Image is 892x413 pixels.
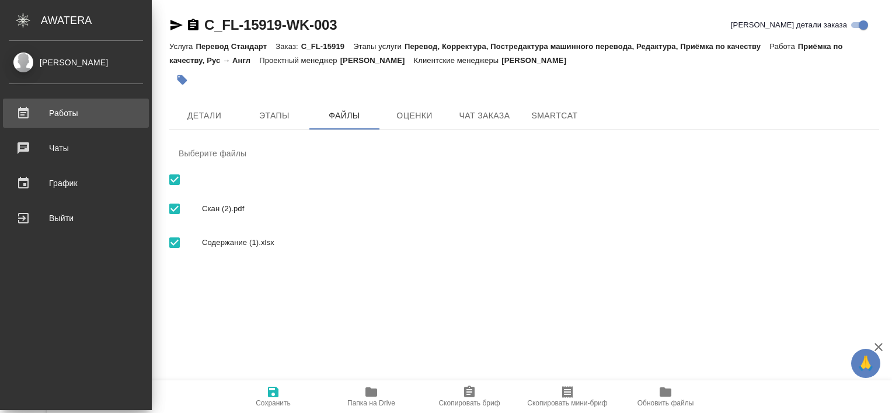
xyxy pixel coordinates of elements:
div: Выйти [9,209,143,227]
span: Сохранить [256,399,291,407]
button: Скопировать бриф [420,380,518,413]
div: Чаты [9,139,143,157]
span: Выбрать все вложенные папки [162,230,187,255]
p: Клиентские менеджеры [414,56,502,65]
span: Этапы [246,108,302,123]
a: Выйти [3,204,149,233]
p: Перевод Стандарт [196,42,276,51]
p: Работа [769,42,798,51]
button: Обновить файлы [616,380,715,413]
a: Работы [3,99,149,128]
span: Выбрать все вложенные папки [162,197,187,221]
span: Оценки [386,108,442,123]
span: 🙏 [856,351,876,376]
p: [PERSON_NAME] [340,56,414,65]
p: C_FL-15919 [301,42,353,51]
span: Обновить файлы [637,399,694,407]
div: График [9,174,143,192]
p: Заказ: [276,42,301,51]
button: Скопировать ссылку [186,18,200,32]
button: Скопировать ссылку для ЯМессенджера [169,18,183,32]
button: Добавить тэг [169,67,195,93]
div: Скан (2).pdf [169,192,879,226]
p: Перевод, Корректура, Постредактура машинного перевода, Редактура, Приёмка по качеству [405,42,769,51]
div: Работы [9,104,143,122]
span: Скопировать мини-бриф [527,399,607,407]
span: Скопировать бриф [438,399,500,407]
p: Этапы услуги [353,42,405,51]
button: 🙏 [851,349,880,378]
a: График [3,169,149,198]
div: Содержание (1).xlsx [169,226,879,260]
span: Содержание (1).xlsx [202,237,870,249]
span: SmartCat [527,108,583,123]
span: Детали [176,108,232,123]
span: [PERSON_NAME] детали заказа [731,19,847,31]
div: [PERSON_NAME] [9,56,143,69]
a: Чаты [3,134,149,163]
button: Скопировать мини-бриф [518,380,616,413]
a: C_FL-15919-WK-003 [204,17,337,33]
p: Услуга [169,42,196,51]
span: Чат заказа [457,108,513,123]
span: Скан (2).pdf [202,203,870,215]
span: Папка на Drive [347,399,395,407]
p: Проектный менеджер [259,56,340,65]
button: Сохранить [224,380,322,413]
button: Папка на Drive [322,380,420,413]
span: Файлы [316,108,372,123]
p: [PERSON_NAME] [501,56,575,65]
div: Выберите файлы [169,139,879,167]
div: AWATERA [41,9,152,32]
